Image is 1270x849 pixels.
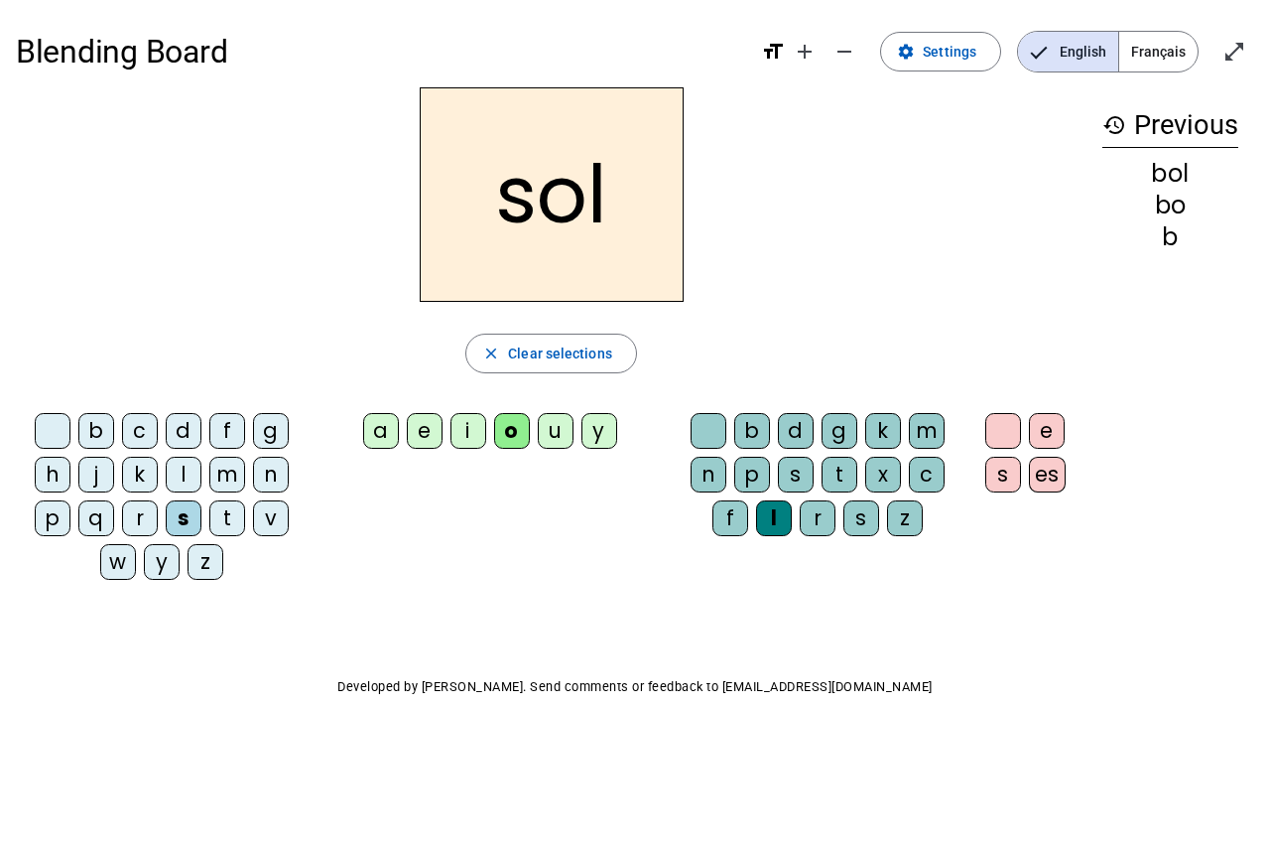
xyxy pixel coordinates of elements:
div: b [734,413,770,449]
span: Français [1119,32,1198,71]
div: r [800,500,835,536]
div: w [100,544,136,580]
div: z [887,500,923,536]
div: t [209,500,245,536]
div: k [122,457,158,493]
div: g [822,413,857,449]
div: bo [1102,194,1238,217]
h2: sol [420,87,684,302]
div: l [166,457,201,493]
button: Decrease font size [825,32,864,71]
div: s [166,500,201,536]
div: y [581,413,617,449]
div: a [363,413,399,449]
p: Developed by [PERSON_NAME]. Send comments or feedback to [EMAIL_ADDRESS][DOMAIN_NAME] [16,675,1254,699]
mat-icon: settings [897,43,915,61]
div: v [253,500,289,536]
div: p [734,457,770,493]
button: Settings [880,32,1001,71]
div: h [35,457,70,493]
div: p [35,500,70,536]
div: x [865,457,901,493]
div: r [122,500,158,536]
div: d [778,413,814,449]
div: u [538,413,573,449]
div: i [450,413,486,449]
button: Enter full screen [1214,32,1254,71]
mat-icon: history [1102,113,1126,137]
div: l [756,500,792,536]
div: m [909,413,945,449]
button: Increase font size [785,32,825,71]
div: s [843,500,879,536]
div: bol [1102,162,1238,186]
div: c [909,457,945,493]
div: k [865,413,901,449]
div: d [166,413,201,449]
div: f [209,413,245,449]
div: g [253,413,289,449]
div: b [78,413,114,449]
span: Clear selections [508,342,612,365]
div: z [188,544,223,580]
div: n [691,457,726,493]
h1: Blending Board [16,20,745,83]
div: n [253,457,289,493]
div: t [822,457,857,493]
div: q [78,500,114,536]
div: o [494,413,530,449]
mat-button-toggle-group: Language selection [1017,31,1199,72]
mat-icon: add [793,40,817,64]
div: s [778,457,814,493]
div: b [1102,225,1238,249]
div: e [1029,413,1065,449]
div: y [144,544,180,580]
div: j [78,457,114,493]
button: Clear selections [465,334,637,373]
div: c [122,413,158,449]
h3: Previous [1102,103,1238,148]
span: English [1018,32,1118,71]
div: es [1029,457,1066,493]
mat-icon: open_in_full [1222,40,1246,64]
div: s [985,457,1021,493]
mat-icon: format_size [761,40,785,64]
mat-icon: close [482,345,500,362]
div: f [712,500,748,536]
div: e [407,413,443,449]
div: m [209,457,245,493]
span: Settings [923,40,976,64]
mat-icon: remove [832,40,856,64]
